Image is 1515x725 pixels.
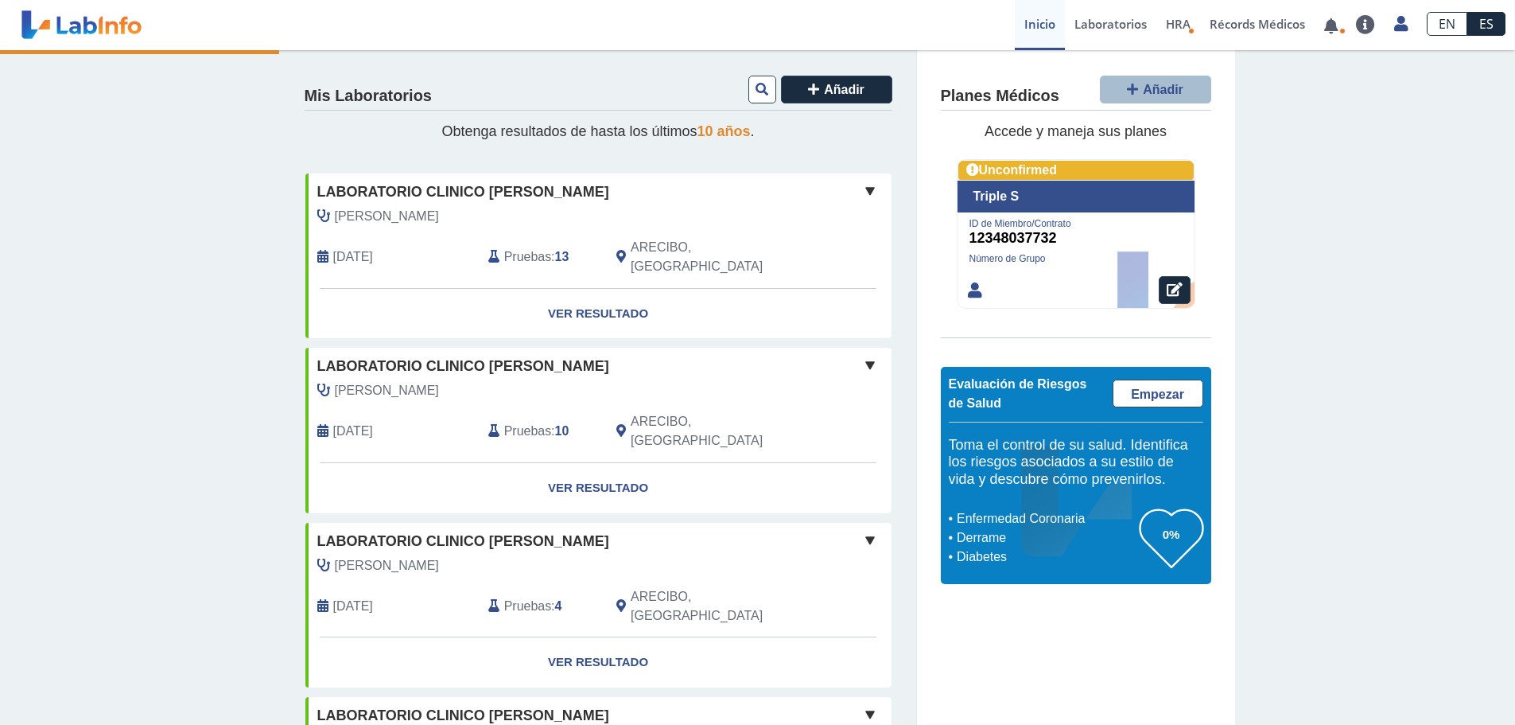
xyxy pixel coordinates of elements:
li: Derrame [953,528,1140,548]
div: : [476,412,604,450]
span: ARECIBO, PR [631,412,806,450]
span: Laboratorio Clinico [PERSON_NAME] [317,356,609,377]
a: Empezar [1113,380,1203,407]
span: Añadir [824,83,864,96]
div: : [476,238,604,276]
a: Ver Resultado [305,463,892,513]
span: Accede y maneja sus planes [985,123,1167,139]
span: Empezar [1131,388,1184,401]
li: Diabetes [953,548,1140,567]
a: ES [1467,12,1505,36]
span: Obtenga resultados de hasta los últimos . [441,123,754,139]
b: 10 [555,424,569,438]
span: Laboratorio Clinico [PERSON_NAME] [317,181,609,203]
span: ARECIBO, PR [631,587,806,626]
button: Añadir [781,76,892,103]
span: Pruebas [504,248,551,267]
span: 2024-05-28 [333,597,373,616]
a: Ver Resultado [305,637,892,688]
div: : [476,587,604,626]
b: 13 [555,250,569,263]
span: Evaluación de Riesgos de Salud [949,377,1087,410]
span: Pruebas [504,597,551,616]
li: Enfermedad Coronaria [953,509,1140,528]
span: 10 años [697,123,751,139]
span: Rivera Riestra, Victor [335,207,439,226]
span: ARECIBO, PR [631,238,806,276]
h3: 0% [1140,524,1203,544]
span: Bustillo Cancio, Jorge [335,556,439,575]
h4: Mis Laboratorios [305,87,432,106]
span: Laboratorio Clinico [PERSON_NAME] [317,531,609,552]
span: Seijo Delgado, Alejandro [335,381,439,400]
a: Ver Resultado [305,289,892,339]
span: 2024-06-21 [333,422,373,441]
span: Pruebas [504,422,551,441]
span: 2024-09-24 [333,248,373,267]
b: 4 [555,599,562,613]
span: Añadir [1143,83,1183,96]
h4: Planes Médicos [941,87,1059,106]
span: HRA [1166,16,1191,32]
button: Añadir [1100,76,1211,103]
a: EN [1427,12,1467,36]
h5: Toma el control de su salud. Identifica los riesgos asociados a su estilo de vida y descubre cómo... [949,437,1203,489]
